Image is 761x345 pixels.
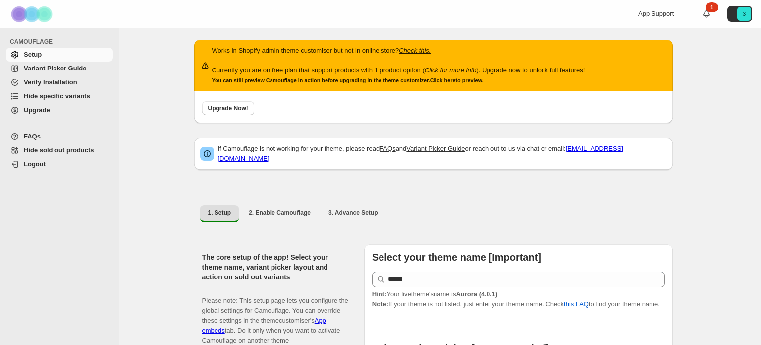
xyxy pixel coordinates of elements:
strong: Note: [372,300,388,308]
a: Variant Picker Guide [406,145,465,152]
a: Upgrade [6,103,113,117]
span: FAQs [24,133,41,140]
h2: The core setup of the app! Select your theme name, variant picker layout and action on sold out v... [202,252,348,282]
a: Logout [6,157,113,171]
b: Select your theme name [Important] [372,252,541,263]
small: You can still preview Camouflage in action before upgrading in the theme customizer. to preview. [212,77,484,83]
div: 1 [706,2,718,12]
span: 1. Setup [208,209,231,217]
a: Check this. [399,47,431,54]
strong: Hint: [372,290,387,298]
span: Upgrade [24,106,50,114]
a: Setup [6,48,113,62]
span: 2. Enable Camouflage [249,209,311,217]
button: Upgrade Now! [202,101,254,115]
span: Hide sold out products [24,146,94,154]
span: CAMOUFLAGE [10,38,114,46]
span: Verify Installation [24,78,77,86]
button: Avatar with initials 3 [727,6,752,22]
img: Camouflage [8,0,57,28]
span: Upgrade Now! [208,104,248,112]
a: this FAQ [564,300,589,308]
p: If Camouflage is not working for your theme, please read and or reach out to us via chat or email: [218,144,667,164]
a: Hide specific variants [6,89,113,103]
span: Avatar with initials 3 [737,7,751,21]
a: Click here [430,77,456,83]
a: Variant Picker Guide [6,62,113,75]
span: Setup [24,51,42,58]
a: Verify Installation [6,75,113,89]
a: Hide sold out products [6,143,113,157]
p: Works in Shopify admin theme customiser but not in online store? [212,46,585,56]
span: Variant Picker Guide [24,65,86,72]
a: FAQs [6,130,113,143]
p: If your theme is not listed, just enter your theme name. Check to find your theme name. [372,289,665,309]
a: FAQs [380,145,396,152]
span: Logout [24,160,46,168]
p: Currently you are on free plan that support products with 1 product option ( ). Upgrade now to un... [212,66,585,75]
text: 3 [743,11,746,17]
span: 3. Advance Setup [328,209,378,217]
a: Click for more info [425,67,477,74]
span: Hide specific variants [24,92,90,100]
a: 1 [702,9,711,19]
span: Your live theme's name is [372,290,497,298]
span: App Support [638,10,674,17]
strong: Aurora (4.0.1) [456,290,497,298]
